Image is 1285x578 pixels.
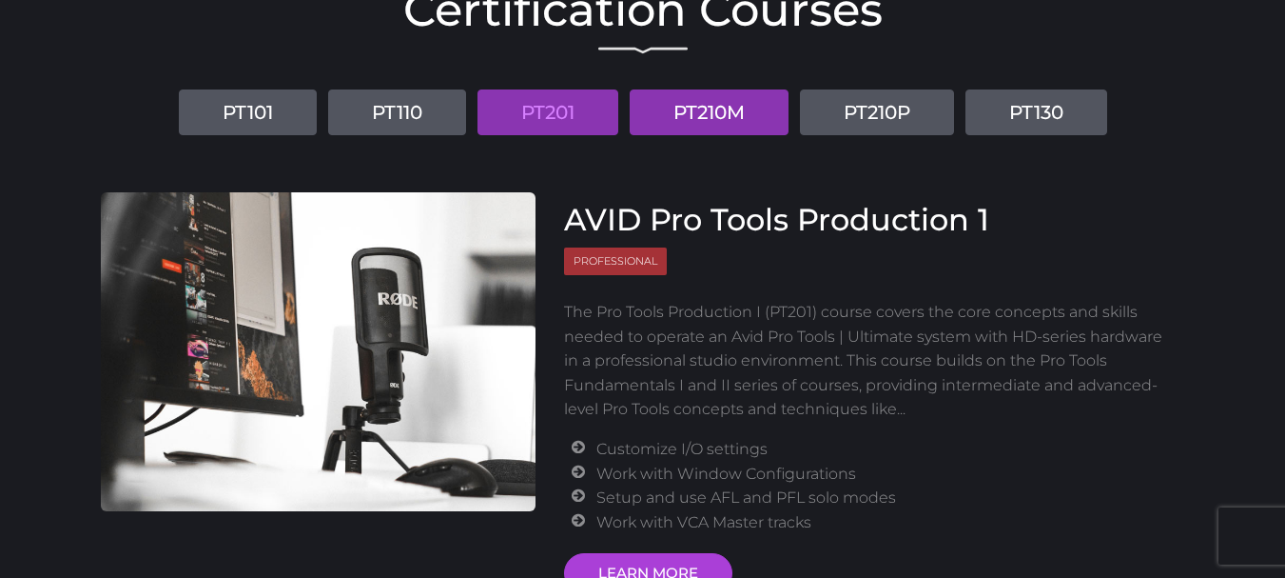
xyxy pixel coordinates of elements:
a: PT110 [328,90,466,135]
img: AVID Pro Tools Production 1 Course [101,192,536,511]
h3: AVID Pro Tools Production 1 [564,202,1171,238]
img: decorative line [598,47,688,54]
a: PT130 [965,90,1107,135]
li: Work with Window Configurations [596,462,1170,487]
a: PT101 [179,90,317,135]
a: PT210P [800,90,954,135]
li: Setup and use AFL and PFL solo modes [596,486,1170,510]
li: Customize I/O settings [596,437,1170,462]
p: The Pro Tools Production I (PT201) course covers the core concepts and skills needed to operate a... [564,300,1171,422]
li: Work with VCA Master tracks [596,510,1170,535]
a: PT201 [477,90,618,135]
a: PT210M [630,90,789,135]
span: Professional [564,248,667,275]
